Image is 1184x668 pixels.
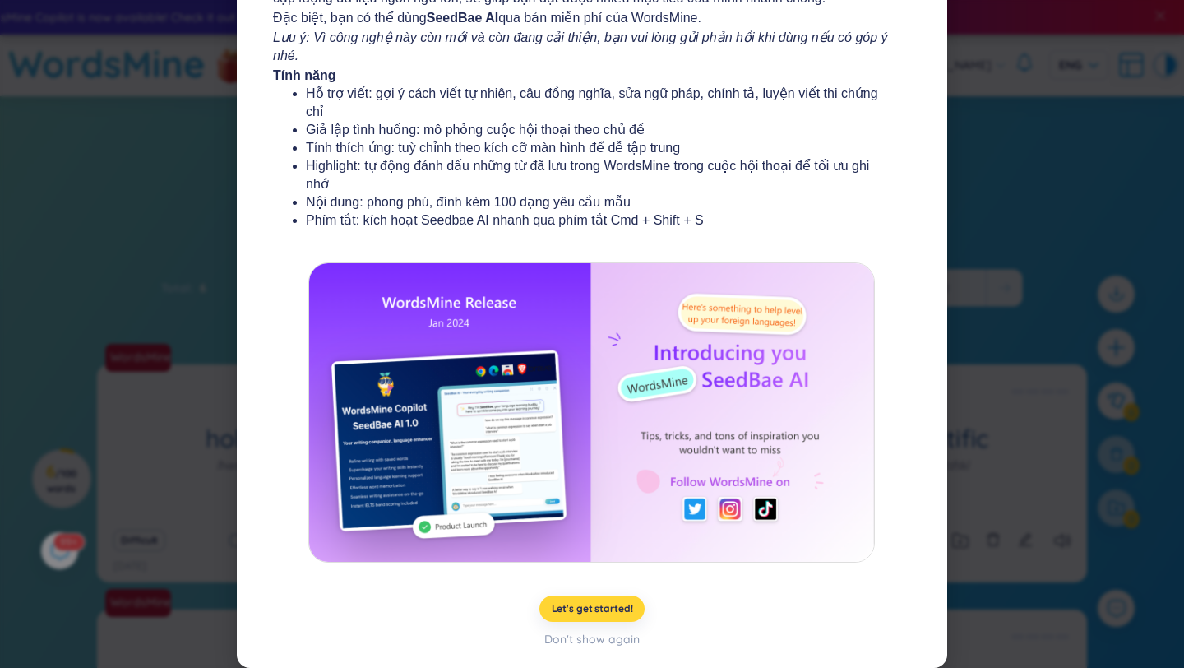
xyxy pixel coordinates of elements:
[552,602,633,615] span: Let's get started!
[273,30,888,63] i: Lưu ý: Vì công nghệ này còn mới và còn đang cải thiện, bạn vui lòng gửi phản hồi khi dùng nếu có ...
[306,121,878,139] li: Giả lập tình huống: mô phỏng cuộc hội thoại theo chủ đề
[544,630,640,648] div: Don't show again
[539,596,645,622] button: Let's get started!
[306,211,878,230] li: Phím tắt: kích hoạt Seedbae AI nhanh qua phím tắt Cmd + Shift + S
[273,9,911,27] span: Đặc biệt, bạn có thể dùng qua bản miễn phí của WordsMine.
[306,193,878,211] li: Nội dung: phong phú, đính kèm 100 dạng yêu cầu mẫu
[306,85,878,121] li: Hỗ trợ viết: gợi ý cách viết tự nhiên, câu đồng nghĩa, sửa ngữ pháp, chính tả, luyện viết thi chứ...
[427,11,498,25] b: SeedBae AI
[273,68,335,82] b: Tính năng
[306,139,878,157] li: Tính thích ứng: tuỳ chỉnh theo kích cỡ màn hình để dễ tập trung
[306,157,878,193] li: Highlight: tự động đánh dấu những từ đã lưu trong WordsMine trong cuộc hội thoại để tối ưu ghi nhớ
